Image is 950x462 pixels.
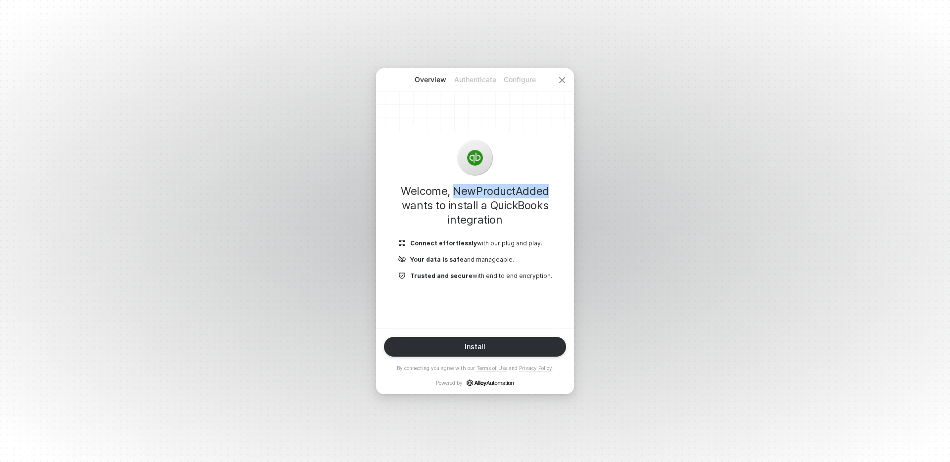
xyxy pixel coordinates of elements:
img: icon [398,239,406,247]
span: icon-close [558,76,566,84]
p: By connecting you agree with our and . [397,365,554,371]
p: Overview [408,75,453,85]
h1: Welcome, NewProductAdded wants to install a QuickBooks integration [392,184,558,227]
p: Configure [497,75,542,85]
p: Authenticate [453,75,497,85]
p: with end to end encryption. [410,272,552,280]
b: Trusted and secure [410,272,473,279]
img: icon [467,150,483,166]
a: Privacy Policy [519,365,552,371]
b: Your data is safe [410,256,464,263]
p: and manageable. [410,255,514,264]
a: Terms of Use [476,365,507,371]
button: Install [384,337,566,357]
b: Connect effortlessly [410,239,477,247]
img: icon [398,255,406,264]
p: Powered by [436,379,514,386]
div: Install [465,343,485,351]
a: icon-success [467,379,514,386]
p: with our plug and play. [410,239,542,247]
img: icon [398,272,406,280]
